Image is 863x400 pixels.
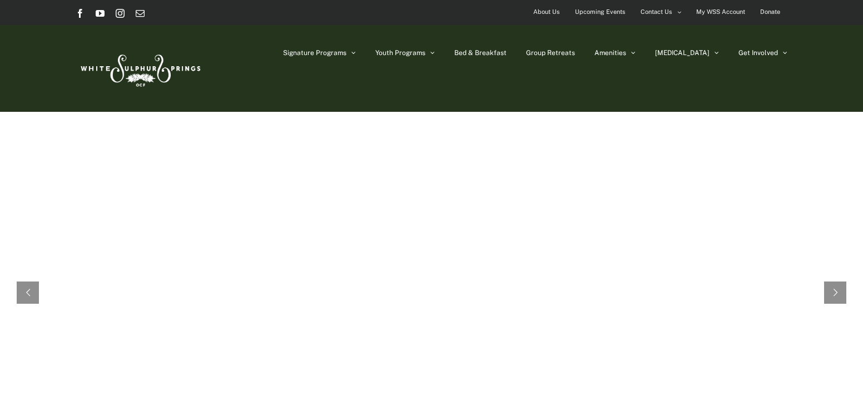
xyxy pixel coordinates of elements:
[738,50,778,56] span: Get Involved
[454,50,507,56] span: Bed & Breakfast
[283,50,346,56] span: Signature Programs
[76,42,204,95] img: White Sulphur Springs Logo
[76,9,85,18] a: Facebook
[375,50,425,56] span: Youth Programs
[375,25,435,81] a: Youth Programs
[641,4,672,20] span: Contact Us
[283,25,787,81] nav: Main Menu
[116,9,125,18] a: Instagram
[96,9,105,18] a: YouTube
[136,9,145,18] a: Email
[738,25,787,81] a: Get Involved
[283,25,356,81] a: Signature Programs
[526,50,575,56] span: Group Retreats
[594,50,626,56] span: Amenities
[760,4,780,20] span: Donate
[655,25,719,81] a: [MEDICAL_DATA]
[594,25,636,81] a: Amenities
[454,25,507,81] a: Bed & Breakfast
[696,4,745,20] span: My WSS Account
[575,4,626,20] span: Upcoming Events
[533,4,560,20] span: About Us
[526,25,575,81] a: Group Retreats
[655,50,710,56] span: [MEDICAL_DATA]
